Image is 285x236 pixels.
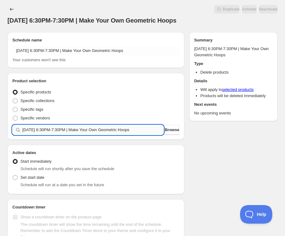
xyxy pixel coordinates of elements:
[194,78,273,84] h2: Details
[7,5,16,14] button: Schedules
[20,215,102,219] span: Show a countdown timer on the product page
[165,127,179,133] span: Browse
[200,69,273,75] li: Delete products
[20,116,50,120] span: Specific vendors
[194,110,273,116] p: No upcoming events
[20,175,44,180] span: Set start date
[20,98,55,103] span: Specific collections
[20,90,51,94] span: Specific products
[7,17,176,24] span: [DATE] 6:30PM-7:30PM | Make Your Own Geometric Hoops
[194,61,273,67] h2: Type
[194,37,273,43] h2: Summary
[22,125,164,135] input: Search products
[194,101,273,108] h2: Next events
[12,78,179,84] h2: Product selection
[165,125,179,135] button: Browse
[20,159,51,164] span: Start immediately
[20,166,114,171] span: Schedule will run shortly after you save the schedule
[12,150,179,156] h2: Active dates
[222,87,254,92] a: selected products
[12,58,66,62] span: Your customers won't see this
[20,182,104,187] span: Schedule will run at a date you set in the future
[20,107,43,112] span: Specific tags
[12,37,179,43] h2: Schedule name
[194,46,273,58] p: [DATE] 6:30PM-7:30PM | Make Your Own Geometric Hoops
[240,205,273,224] iframe: Toggle Customer Support
[200,93,273,99] li: Products will be deleted Immediately
[200,87,273,93] li: Will apply to
[12,204,179,210] h2: Countdown timer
